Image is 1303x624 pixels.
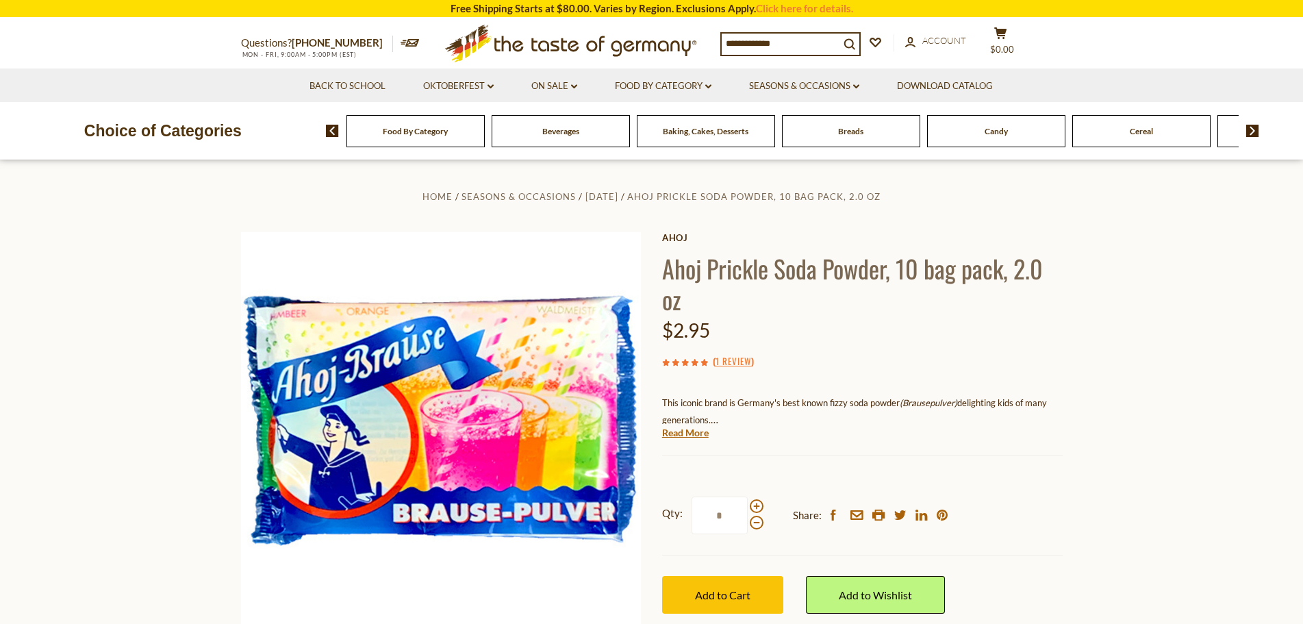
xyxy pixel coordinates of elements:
[793,507,822,524] span: Share:
[662,253,1063,314] h1: Ahoj Prickle Soda Powder, 10 bag pack, 2.0 oz
[542,126,579,136] a: Beverages
[985,126,1008,136] a: Candy
[922,35,966,46] span: Account
[585,191,618,202] a: [DATE]
[981,27,1022,61] button: $0.00
[692,497,748,534] input: Qty:
[806,576,945,614] a: Add to Wishlist
[838,126,863,136] a: Breads
[627,191,881,202] a: Ahoj Prickle Soda Powder, 10 bag pack, 2.0 oz
[662,505,683,522] strong: Qty:
[241,51,357,58] span: MON - FRI, 9:00AM - 5:00PM (EST)
[662,426,709,440] a: Read More
[615,79,711,94] a: Food By Category
[905,34,966,49] a: Account
[662,397,1047,425] span: This iconic brand is Germany's best known fizzy soda powder delighting kids of many generations.
[309,79,385,94] a: Back to School
[326,125,339,137] img: previous arrow
[662,232,1063,243] a: Ahoj
[756,2,853,14] a: Click here for details.
[423,79,494,94] a: Oktoberfest
[241,34,393,52] p: Questions?
[990,44,1014,55] span: $0.00
[713,354,754,368] span: ( )
[662,576,783,614] button: Add to Cart
[292,36,383,49] a: [PHONE_NUMBER]
[695,588,750,601] span: Add to Cart
[749,79,859,94] a: Seasons & Occasions
[662,319,710,342] span: $2.95
[663,126,748,136] a: Baking, Cakes, Desserts
[461,191,576,202] a: Seasons & Occasions
[716,354,751,369] a: 1 Review
[531,79,577,94] a: On Sale
[422,191,453,202] a: Home
[900,397,957,408] em: (Brausepulver)
[897,79,993,94] a: Download Catalog
[383,126,448,136] a: Food By Category
[1130,126,1153,136] a: Cereal
[1246,125,1259,137] img: next arrow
